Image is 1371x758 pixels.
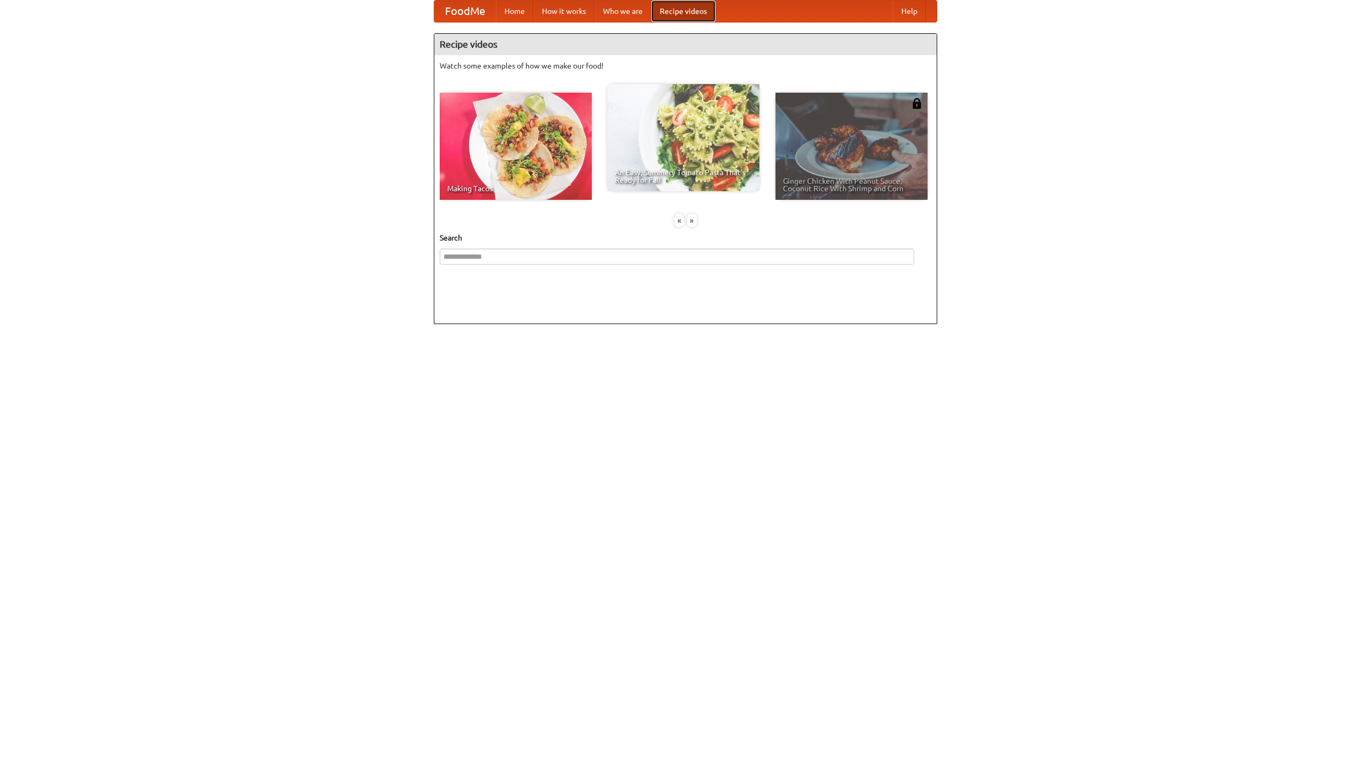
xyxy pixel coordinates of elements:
a: Home [496,1,533,22]
h5: Search [440,232,931,243]
span: Making Tacos [447,185,584,192]
span: An Easy, Summery Tomato Pasta That's Ready for Fall [615,169,752,184]
a: Help [893,1,926,22]
div: » [687,214,697,227]
a: Recipe videos [651,1,715,22]
a: Who we are [594,1,651,22]
a: How it works [533,1,594,22]
p: Watch some examples of how we make our food! [440,61,931,71]
h4: Recipe videos [434,34,937,55]
a: Making Tacos [440,93,592,200]
div: « [674,214,684,227]
a: FoodMe [434,1,496,22]
a: An Easy, Summery Tomato Pasta That's Ready for Fall [607,84,759,191]
img: 483408.png [912,98,922,109]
